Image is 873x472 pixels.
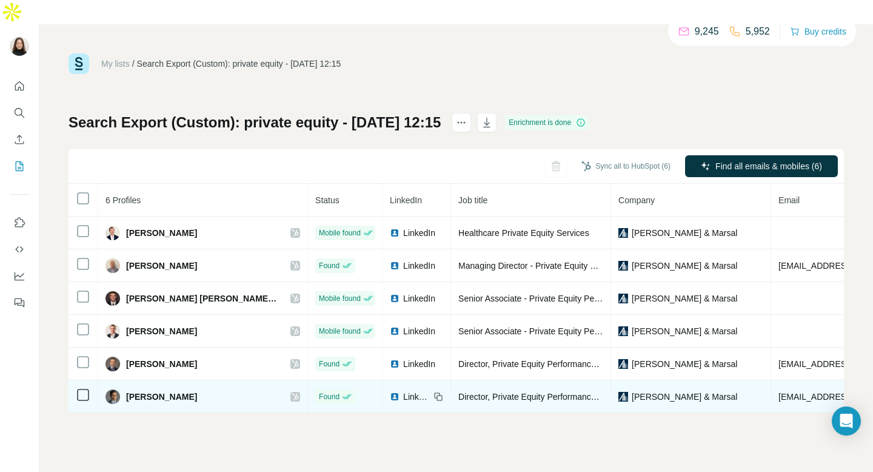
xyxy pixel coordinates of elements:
span: Mobile found [319,228,361,238]
span: [PERSON_NAME] & Marsal [632,358,737,370]
span: [PERSON_NAME] & Marsal [632,391,737,403]
img: company-logo [618,228,628,238]
span: Found [319,391,339,402]
button: Dashboard [10,265,29,287]
img: company-logo [618,392,628,402]
span: LinkedIn [403,325,435,337]
img: LinkedIn logo [390,392,400,402]
span: Senior Associate - Private Equity Performance Improvement [458,326,684,336]
span: 6 Profiles [105,195,141,205]
span: Job title [458,195,487,205]
span: Found [319,359,339,369]
button: My lists [10,155,29,177]
img: Avatar [105,291,120,306]
button: Use Surfe API [10,238,29,260]
button: Sync all to HubSpot (6) [573,157,679,175]
span: Healthcare Private Equity Services [458,228,589,238]
img: company-logo [618,326,628,336]
button: Enrich CSV [10,129,29,150]
span: [PERSON_NAME] & Marsal [632,292,737,305]
span: [PERSON_NAME] [126,358,197,370]
img: LinkedIn logo [390,228,400,238]
span: LinkedIn [403,260,435,272]
img: LinkedIn logo [390,261,400,271]
button: Find all emails & mobiles (6) [685,155,838,177]
button: Use Surfe on LinkedIn [10,212,29,234]
span: Email [778,195,800,205]
button: actions [452,113,471,132]
img: company-logo [618,261,628,271]
p: 5,952 [746,24,770,39]
p: 9,245 [695,24,719,39]
img: LinkedIn logo [390,359,400,369]
img: Avatar [105,357,120,371]
button: Feedback [10,292,29,314]
span: LinkedIn [403,292,435,305]
img: LinkedIn logo [390,326,400,336]
span: [PERSON_NAME] [PERSON_NAME], CPA [126,292,278,305]
span: Mobile found [319,326,361,337]
span: LinkedIn [390,195,422,205]
img: Avatar [105,389,120,404]
a: My lists [101,59,130,69]
button: Search [10,102,29,124]
span: LinkedIn [403,391,430,403]
button: Buy credits [790,23,846,40]
span: Find all emails & mobiles (6) [715,160,822,172]
span: Found [319,260,339,271]
img: Avatar [105,258,120,273]
div: Open Intercom Messenger [832,406,861,436]
span: [PERSON_NAME] & Marsal [632,227,737,239]
span: Company [618,195,655,205]
img: Avatar [10,36,29,56]
span: LinkedIn [403,358,435,370]
img: Avatar [105,226,120,240]
span: Status [315,195,339,205]
span: [PERSON_NAME] [126,260,197,272]
span: [PERSON_NAME] [126,227,197,239]
button: Quick start [10,75,29,97]
img: Surfe Logo [69,53,89,74]
img: LinkedIn logo [390,294,400,303]
img: company-logo [618,359,628,369]
span: LinkedIn [403,227,435,239]
div: Enrichment is done [505,115,589,130]
span: [PERSON_NAME] [126,391,197,403]
span: [PERSON_NAME] & Marsal [632,260,737,272]
span: Director, Private Equity Performance Management [458,392,647,402]
span: Director, Private Equity Performance Improvement (PEPI) [458,359,675,369]
span: Managing Director - Private Equity Performance Improvement [458,261,691,271]
h1: Search Export (Custom): private equity - [DATE] 12:15 [69,113,441,132]
span: Mobile found [319,293,361,304]
li: / [132,58,135,70]
span: Senior Associate - Private Equity Performance Improvement [458,294,684,303]
img: Avatar [105,324,120,339]
div: Search Export (Custom): private equity - [DATE] 12:15 [137,58,341,70]
span: [PERSON_NAME] [126,325,197,337]
span: [PERSON_NAME] & Marsal [632,325,737,337]
img: company-logo [618,294,628,303]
